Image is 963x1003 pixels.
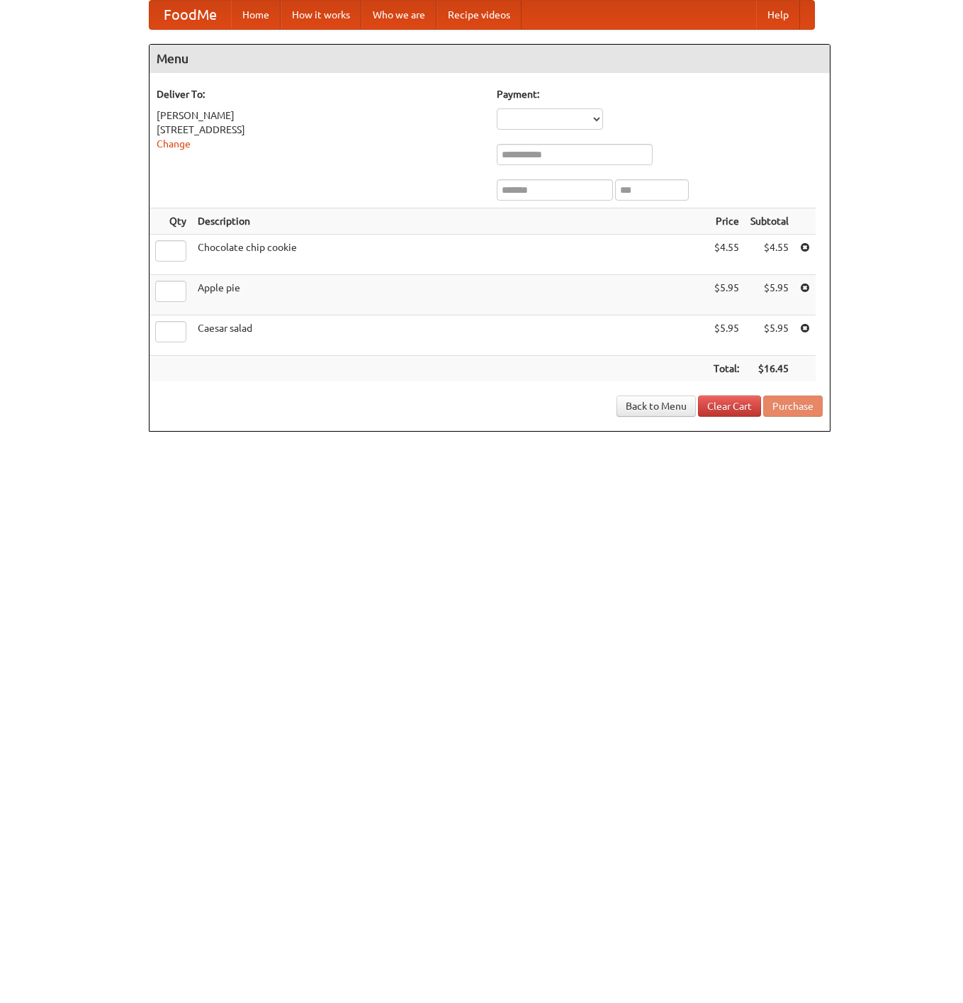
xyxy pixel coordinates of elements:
[192,275,708,315] td: Apple pie
[745,356,794,382] th: $16.45
[698,396,761,417] a: Clear Cart
[157,87,483,101] h5: Deliver To:
[708,315,745,356] td: $5.95
[361,1,437,29] a: Who we are
[192,315,708,356] td: Caesar salad
[497,87,823,101] h5: Payment:
[756,1,800,29] a: Help
[157,108,483,123] div: [PERSON_NAME]
[708,235,745,275] td: $4.55
[745,275,794,315] td: $5.95
[616,396,696,417] a: Back to Menu
[708,275,745,315] td: $5.95
[157,138,191,150] a: Change
[745,315,794,356] td: $5.95
[157,123,483,137] div: [STREET_ADDRESS]
[763,396,823,417] button: Purchase
[281,1,361,29] a: How it works
[708,356,745,382] th: Total:
[745,208,794,235] th: Subtotal
[150,1,231,29] a: FoodMe
[192,235,708,275] td: Chocolate chip cookie
[745,235,794,275] td: $4.55
[708,208,745,235] th: Price
[150,208,192,235] th: Qty
[192,208,708,235] th: Description
[150,45,830,73] h4: Menu
[437,1,522,29] a: Recipe videos
[231,1,281,29] a: Home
